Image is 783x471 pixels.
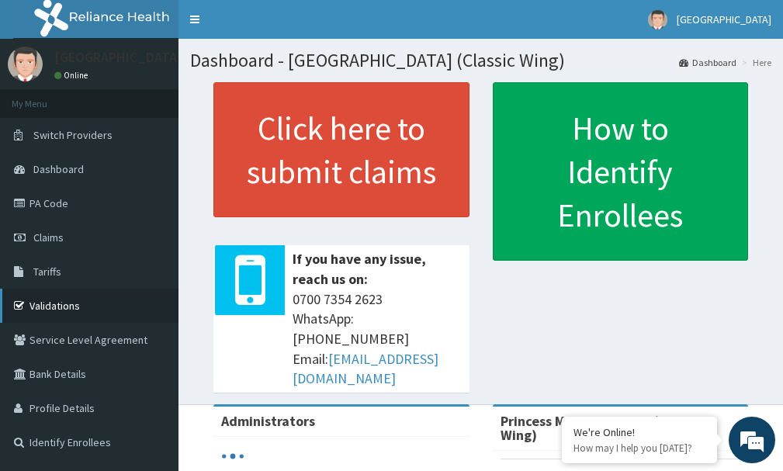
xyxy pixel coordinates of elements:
[293,350,438,388] a: [EMAIL_ADDRESS][DOMAIN_NAME]
[33,128,113,142] span: Switch Providers
[573,425,705,439] div: We're Online!
[501,412,702,444] strong: Princess Medical Center (Classic Wing)
[8,47,43,81] img: User Image
[677,12,771,26] span: [GEOGRAPHIC_DATA]
[648,10,667,29] img: User Image
[738,56,771,69] li: Here
[33,162,84,176] span: Dashboard
[33,230,64,244] span: Claims
[493,82,749,261] a: How to Identify Enrollees
[679,56,736,69] a: Dashboard
[33,265,61,279] span: Tariffs
[221,445,244,468] svg: audio-loading
[54,50,182,64] p: [GEOGRAPHIC_DATA]
[293,250,426,288] b: If you have any issue, reach us on:
[221,412,315,430] b: Administrators
[573,442,705,455] p: How may I help you today?
[213,82,469,217] a: Click here to submit claims
[293,289,462,390] span: 0700 7354 2623 WhatsApp: [PHONE_NUMBER] Email:
[190,50,771,71] h1: Dashboard - [GEOGRAPHIC_DATA] (Classic Wing)
[54,70,92,81] a: Online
